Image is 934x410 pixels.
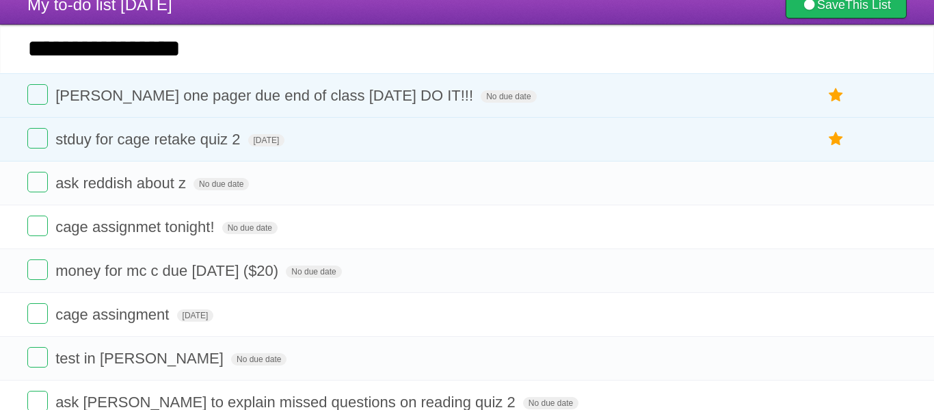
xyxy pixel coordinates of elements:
[27,259,48,280] label: Done
[523,397,578,409] span: No due date
[55,131,243,148] span: stduy for cage retake quiz 2
[194,178,249,190] span: No due date
[823,128,849,151] label: Star task
[55,350,227,367] span: test in [PERSON_NAME]
[27,84,48,105] label: Done
[55,218,217,235] span: cage assignmet tonight!
[27,128,48,149] label: Done
[222,222,278,234] span: No due date
[286,266,341,278] span: No due date
[481,90,536,103] span: No due date
[27,216,48,236] label: Done
[27,347,48,368] label: Done
[248,134,285,146] span: [DATE]
[231,353,286,366] span: No due date
[55,175,189,192] span: ask reddish about z
[177,309,214,322] span: [DATE]
[55,306,172,323] span: cage assingment
[55,87,477,104] span: [PERSON_NAME] one pager due end of class [DATE] DO IT!!!
[55,262,282,279] span: money for mc c due [DATE] ($20)
[27,303,48,324] label: Done
[27,172,48,192] label: Done
[823,84,849,107] label: Star task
